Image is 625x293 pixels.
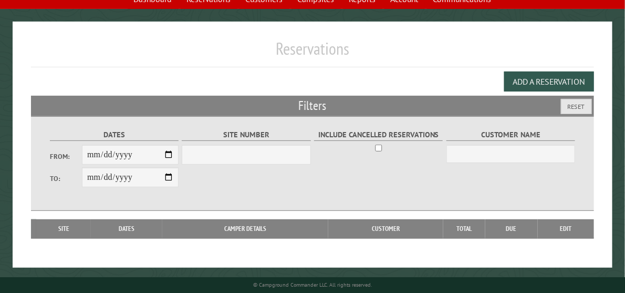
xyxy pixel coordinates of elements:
[36,219,90,238] th: Site
[50,174,82,184] label: To:
[443,219,485,238] th: Total
[50,151,82,161] label: From:
[314,129,443,141] label: Include Cancelled Reservations
[538,219,594,238] th: Edit
[561,99,592,114] button: Reset
[446,129,575,141] label: Customer Name
[31,96,593,116] h2: Filters
[485,219,538,238] th: Due
[253,281,372,288] small: © Campground Commander LLC. All rights reserved.
[91,219,162,238] th: Dates
[50,129,179,141] label: Dates
[182,129,310,141] label: Site Number
[328,219,443,238] th: Customer
[504,72,594,92] button: Add a Reservation
[162,219,328,238] th: Camper Details
[31,38,593,67] h1: Reservations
